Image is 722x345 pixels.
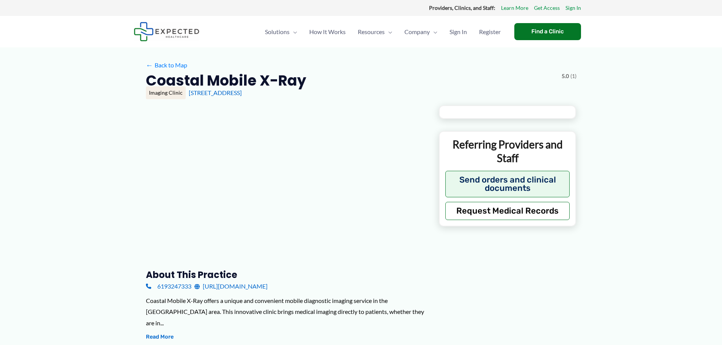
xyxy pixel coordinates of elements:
button: Send orders and clinical documents [445,171,570,197]
span: How It Works [309,19,346,45]
button: Read More [146,333,174,342]
a: Register [473,19,507,45]
span: Sign In [449,19,467,45]
a: Sign In [565,3,581,13]
h3: About this practice [146,269,427,281]
h2: Coastal Mobile X-Ray [146,71,306,90]
span: Resources [358,19,385,45]
a: ResourcesMenu Toggle [352,19,398,45]
span: Solutions [265,19,290,45]
a: SolutionsMenu Toggle [259,19,303,45]
strong: Providers, Clinics, and Staff: [429,5,495,11]
a: 6193247333 [146,281,191,292]
div: Imaging Clinic [146,86,186,99]
a: ←Back to Map [146,59,187,71]
a: Find a Clinic [514,23,581,40]
span: Register [479,19,501,45]
div: Coastal Mobile X-Ray offers a unique and convenient mobile diagnostic imaging service in the [GEO... [146,295,427,329]
nav: Primary Site Navigation [259,19,507,45]
span: Company [404,19,430,45]
a: CompanyMenu Toggle [398,19,443,45]
span: ← [146,61,153,69]
button: Request Medical Records [445,202,570,220]
span: Menu Toggle [430,19,437,45]
a: [URL][DOMAIN_NAME] [194,281,268,292]
a: Learn More [501,3,528,13]
span: (1) [570,71,576,81]
p: Referring Providers and Staff [445,137,570,165]
a: How It Works [303,19,352,45]
a: [STREET_ADDRESS] [189,89,242,96]
span: Menu Toggle [290,19,297,45]
img: Expected Healthcare Logo - side, dark font, small [134,22,199,41]
a: Get Access [534,3,560,13]
span: 5.0 [562,71,569,81]
span: Menu Toggle [385,19,392,45]
a: Sign In [443,19,473,45]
